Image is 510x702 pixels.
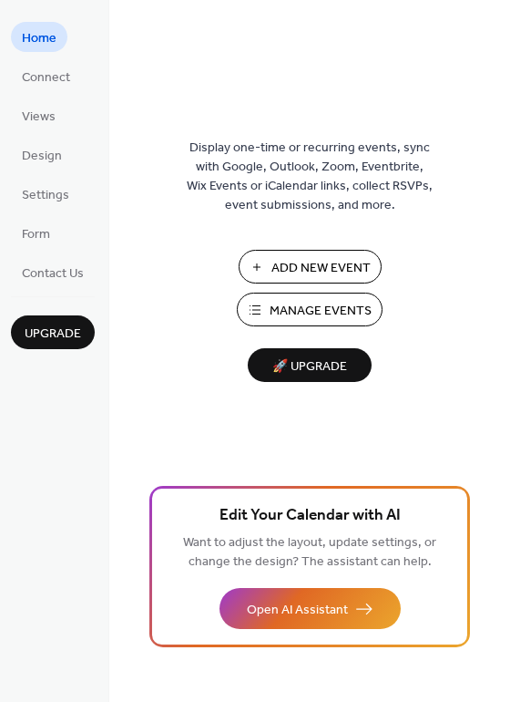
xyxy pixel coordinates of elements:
[219,588,401,629] button: Open AI Assistant
[183,531,436,574] span: Want to adjust the layout, update settings, or change the design? The assistant can help.
[22,186,69,205] span: Settings
[259,355,361,379] span: 🚀 Upgrade
[11,257,95,287] a: Contact Us
[271,259,371,278] span: Add New Event
[22,147,62,166] span: Design
[11,100,66,130] a: Views
[239,250,382,284] button: Add New Event
[11,22,67,52] a: Home
[248,348,372,382] button: 🚀 Upgrade
[25,325,81,344] span: Upgrade
[22,264,84,284] span: Contact Us
[237,293,382,326] button: Manage Events
[22,225,50,244] span: Form
[187,139,433,215] span: Display one-time or recurring events, sync with Google, Outlook, Zoom, Eventbrite, Wix Events or ...
[11,139,73,170] a: Design
[22,68,70,88] span: Connect
[22,108,56,127] span: Views
[11,315,95,349] button: Upgrade
[22,29,56,48] span: Home
[11,61,81,91] a: Connect
[11,218,61,248] a: Form
[270,302,372,321] span: Manage Events
[219,503,401,529] span: Edit Your Calendar with AI
[11,179,80,209] a: Settings
[247,601,348,620] span: Open AI Assistant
